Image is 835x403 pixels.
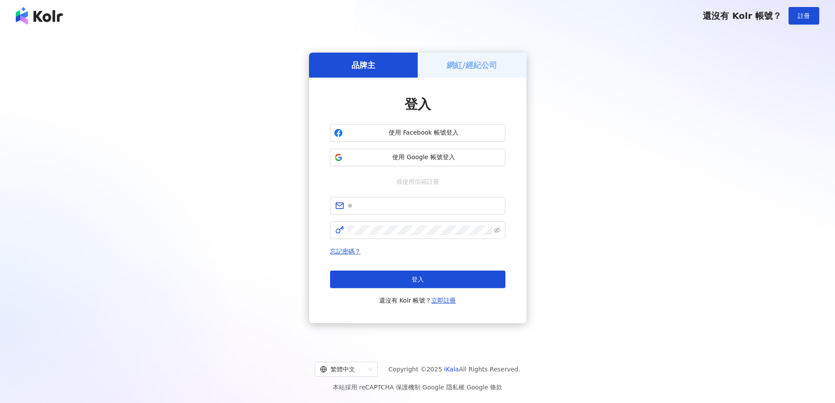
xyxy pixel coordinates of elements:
[447,60,497,71] h5: 網紅/經紀公司
[346,128,501,137] span: 使用 Facebook 帳號登入
[494,227,500,233] span: eye-invisible
[703,11,782,21] span: 還沒有 Kolr 帳號？
[423,384,465,391] a: Google 隱私權
[444,366,459,373] a: iKala
[465,384,467,391] span: |
[405,96,431,112] span: 登入
[412,276,424,283] span: 登入
[352,60,375,71] h5: 品牌主
[789,7,819,25] button: 註冊
[330,149,505,166] button: 使用 Google 帳號登入
[320,362,365,376] div: 繁體中文
[420,384,423,391] span: |
[333,382,502,392] span: 本站採用 reCAPTCHA 保護機制
[388,364,520,374] span: Copyright © 2025 All Rights Reserved.
[466,384,502,391] a: Google 條款
[330,271,505,288] button: 登入
[379,295,456,306] span: 還沒有 Kolr 帳號？
[330,124,505,142] button: 使用 Facebook 帳號登入
[431,297,456,304] a: 立即註冊
[798,12,810,19] span: 註冊
[330,248,361,255] a: 忘記密碼？
[16,7,63,25] img: logo
[346,153,501,162] span: 使用 Google 帳號登入
[390,177,445,186] span: 或使用信箱註冊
